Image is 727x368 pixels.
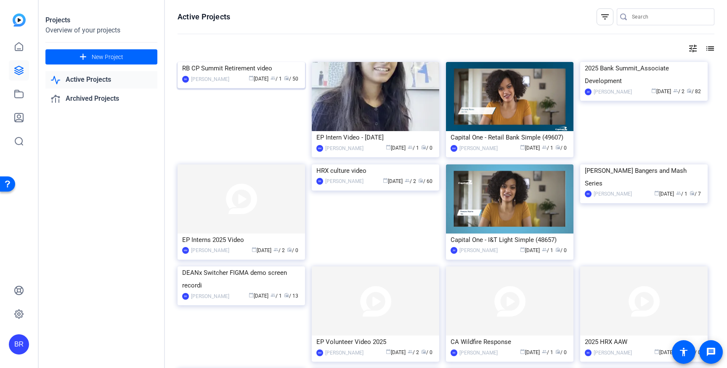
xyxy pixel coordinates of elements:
[585,62,703,87] div: 2025 Bank Summit_Associate Development
[191,292,229,301] div: [PERSON_NAME]
[676,191,681,196] span: group
[13,13,26,27] img: blue-gradient.svg
[542,349,547,354] span: group
[386,145,391,150] span: calendar_today
[555,349,567,355] span: / 0
[688,43,698,54] mat-icon: tune
[679,347,689,357] mat-icon: accessibility
[555,247,567,253] span: / 0
[421,145,432,151] span: / 0
[451,234,569,246] div: Capital One - I&T Light Simple (48657)
[405,178,410,183] span: group
[284,293,298,299] span: / 13
[178,12,230,22] h1: Active Projects
[252,247,271,253] span: [DATE]
[383,178,388,183] span: calendar_today
[542,349,553,355] span: / 1
[555,349,560,354] span: radio
[555,145,567,151] span: / 0
[421,349,426,354] span: radio
[451,131,569,144] div: Capital One - Retail Bank Simple (49607)
[182,293,189,300] div: BR
[654,191,659,196] span: calendar_today
[585,164,703,190] div: [PERSON_NAME] Bangers and Mash Series
[316,164,435,177] div: HRX culture video
[316,131,435,144] div: EP Intern Video - [DATE]
[673,89,685,94] span: / 2
[451,336,569,348] div: CA Wildfire Response
[383,178,403,184] span: [DATE]
[45,15,157,25] div: Projects
[182,247,189,254] div: MM
[600,12,610,22] mat-icon: filter_list
[249,293,268,299] span: [DATE]
[451,247,457,254] div: JM
[182,62,300,75] div: RB CP Summit Retirement video
[687,89,701,94] span: / 82
[421,145,426,150] span: radio
[542,145,547,150] span: group
[386,349,406,355] span: [DATE]
[459,349,498,357] div: [PERSON_NAME]
[249,75,254,81] span: calendar_today
[459,144,498,153] div: [PERSON_NAME]
[273,247,279,252] span: group
[418,178,423,183] span: radio
[191,246,229,255] div: [PERSON_NAME]
[690,191,695,196] span: radio
[676,191,687,197] span: / 1
[520,247,525,252] span: calendar_today
[673,88,678,93] span: group
[271,75,276,81] span: group
[542,145,553,151] span: / 1
[408,349,419,355] span: / 2
[585,89,592,95] div: JM
[651,88,656,93] span: calendar_today
[182,76,189,83] div: BR
[386,145,406,151] span: [DATE]
[284,76,298,82] span: / 50
[418,178,432,184] span: / 60
[182,234,300,246] div: EP Interns 2025 Video
[704,43,714,54] mat-icon: list
[594,349,632,357] div: [PERSON_NAME]
[316,349,323,356] div: MM
[271,293,276,298] span: group
[421,349,432,355] span: / 0
[386,349,391,354] span: calendar_today
[520,145,525,150] span: calendar_today
[408,145,413,150] span: group
[271,293,282,299] span: / 1
[687,88,692,93] span: radio
[284,293,289,298] span: radio
[9,334,29,355] div: BR
[690,191,701,197] span: / 7
[632,12,708,22] input: Search
[78,52,88,62] mat-icon: add
[459,246,498,255] div: [PERSON_NAME]
[555,247,560,252] span: radio
[271,76,282,82] span: / 1
[249,76,268,82] span: [DATE]
[585,336,703,348] div: 2025 HRX AAW
[45,25,157,35] div: Overview of your projects
[249,293,254,298] span: calendar_today
[325,177,363,185] div: [PERSON_NAME]
[706,347,716,357] mat-icon: message
[594,190,632,198] div: [PERSON_NAME]
[408,145,419,151] span: / 1
[316,336,435,348] div: EP Volunteer Video 2025
[182,266,300,292] div: DEANx Switcher FIGMA demo screen recordi
[542,247,547,252] span: group
[325,144,363,153] div: [PERSON_NAME]
[654,349,674,355] span: [DATE]
[594,88,632,96] div: [PERSON_NAME]
[252,247,257,252] span: calendar_today
[92,53,123,62] span: New Project
[45,71,157,89] a: Active Projects
[520,247,540,253] span: [DATE]
[651,89,671,94] span: [DATE]
[284,75,289,81] span: radio
[542,247,553,253] span: / 1
[45,90,157,107] a: Archived Projects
